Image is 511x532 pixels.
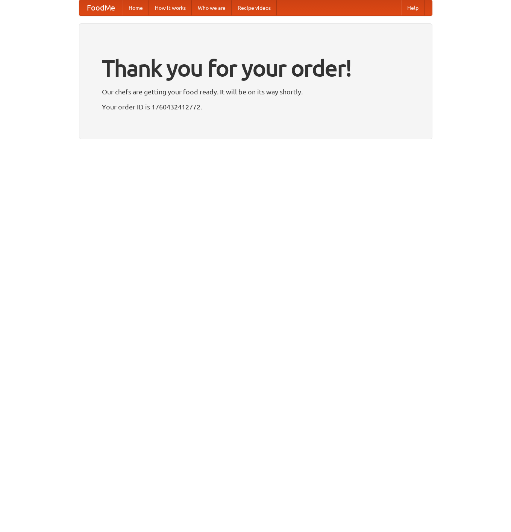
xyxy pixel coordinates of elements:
a: Home [123,0,149,15]
a: How it works [149,0,192,15]
h1: Thank you for your order! [102,50,409,86]
a: Who we are [192,0,232,15]
a: Help [401,0,425,15]
a: Recipe videos [232,0,277,15]
p: Our chefs are getting your food ready. It will be on its way shortly. [102,86,409,97]
a: FoodMe [79,0,123,15]
p: Your order ID is 1760432412772. [102,101,409,112]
